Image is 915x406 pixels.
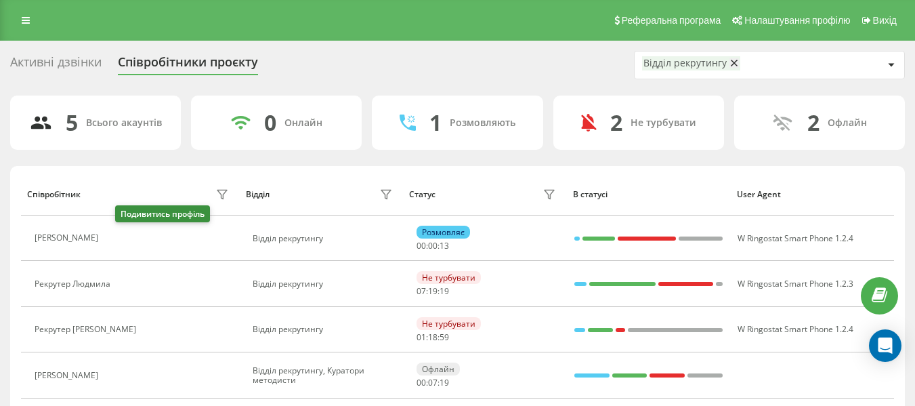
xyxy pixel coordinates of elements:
div: 5 [66,110,78,136]
span: W Ringostat Smart Phone 1.2.3 [738,278,853,289]
div: Співробітники проєкту [118,55,258,76]
div: User Agent [737,190,888,199]
div: 2 [807,110,820,136]
div: Співробітник [27,190,81,199]
div: Онлайн [284,117,322,129]
div: Відділ рекрутингу [643,58,727,69]
div: Статус [409,190,435,199]
div: Офлайн [828,117,867,129]
div: 2 [610,110,622,136]
div: Рекрутер [PERSON_NAME] [35,325,140,334]
span: Налаштування профілю [744,15,850,26]
div: Не турбувати [417,271,481,284]
div: Відділ рекрутингу, Куратори методисти [253,366,396,386]
div: Розмовляють [450,117,515,129]
span: 19 [440,377,449,388]
span: 07 [417,285,426,297]
span: 19 [440,285,449,297]
div: [PERSON_NAME] [35,233,102,243]
span: 07 [428,377,438,388]
div: Не турбувати [417,317,481,330]
span: 01 [417,331,426,343]
div: [PERSON_NAME] [35,371,102,380]
span: 59 [440,331,449,343]
div: Відділ [246,190,270,199]
div: Відділ рекрутингу [253,325,396,334]
span: W Ringostat Smart Phone 1.2.4 [738,232,853,244]
div: : : [417,333,449,342]
div: : : [417,287,449,296]
div: 1 [429,110,442,136]
div: Відділ рекрутингу [253,234,396,243]
span: Реферальна програма [622,15,721,26]
div: Всього акаунтів [86,117,162,129]
div: Open Intercom Messenger [869,329,901,362]
div: 0 [264,110,276,136]
div: : : [417,241,449,251]
span: 00 [428,240,438,251]
div: Відділ рекрутингу [253,279,396,289]
div: Рекрутер Людмила [35,279,114,289]
span: 19 [428,285,438,297]
div: Активні дзвінки [10,55,102,76]
span: W Ringostat Smart Phone 1.2.4 [738,323,853,335]
div: : : [417,378,449,388]
div: Не турбувати [631,117,696,129]
span: 18 [428,331,438,343]
div: В статусі [573,190,724,199]
span: Вихід [873,15,897,26]
span: 00 [417,240,426,251]
div: Подивитись профіль [115,205,210,222]
div: Офлайн [417,363,460,375]
span: 13 [440,240,449,251]
div: Розмовляє [417,226,470,239]
span: 00 [417,377,426,388]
